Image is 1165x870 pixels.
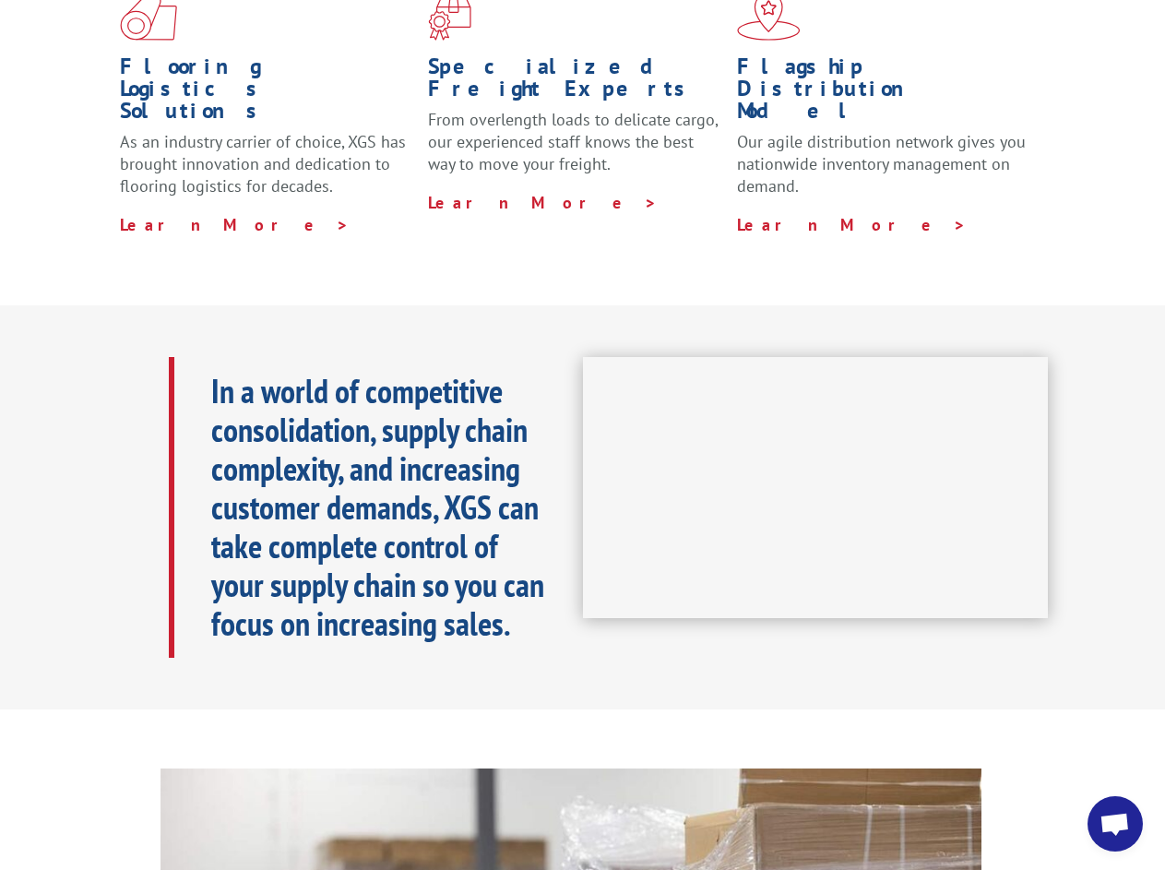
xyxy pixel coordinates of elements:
h1: Flagship Distribution Model [737,55,1031,131]
a: Learn More > [737,214,967,235]
a: Learn More > [120,214,350,235]
span: Our agile distribution network gives you nationwide inventory management on demand. [737,131,1026,197]
p: From overlength loads to delicate cargo, our experienced staff knows the best way to move your fr... [428,109,722,191]
b: In a world of competitive consolidation, supply chain complexity, and increasing customer demands... [211,369,544,645]
h1: Specialized Freight Experts [428,55,722,109]
div: Open chat [1088,796,1143,852]
a: Learn More > [428,192,658,213]
span: As an industry carrier of choice, XGS has brought innovation and dedication to flooring logistics... [120,131,406,197]
h1: Flooring Logistics Solutions [120,55,414,131]
iframe: XGS Logistics Solutions [583,357,1049,619]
